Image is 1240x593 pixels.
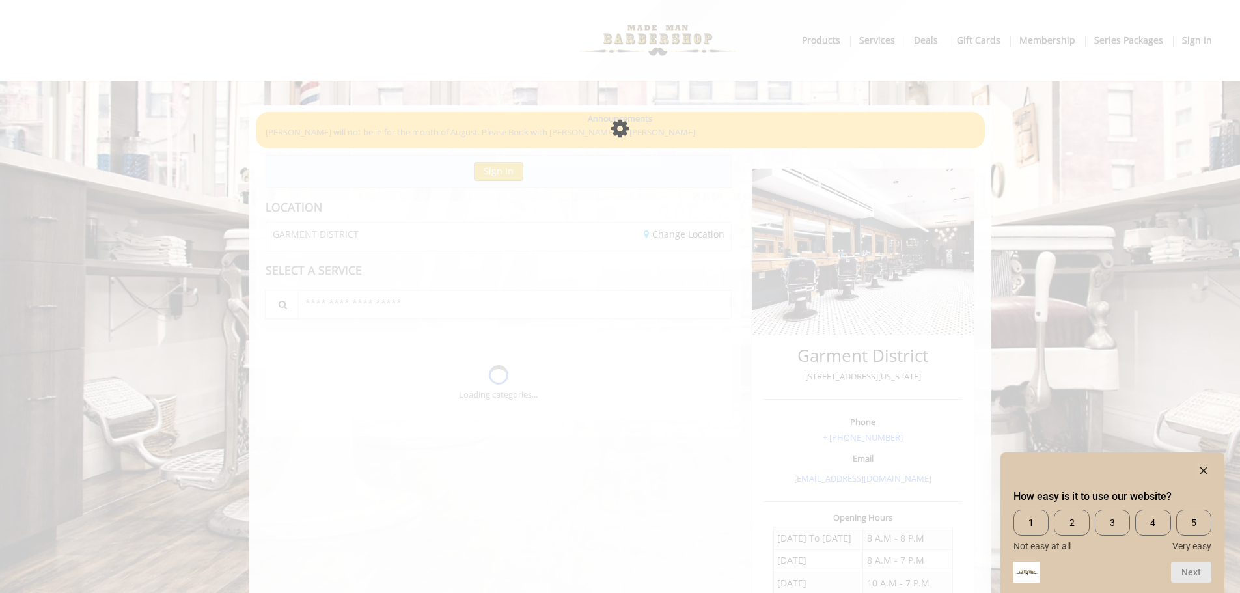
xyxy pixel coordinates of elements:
[1135,510,1170,536] span: 4
[1176,510,1211,536] span: 5
[1171,562,1211,583] button: Next question
[1013,489,1211,504] h2: How easy is it to use our website? Select an option from 1 to 5, with 1 being Not easy at all and...
[1172,541,1211,551] span: Very easy
[1013,463,1211,583] div: How easy is it to use our website? Select an option from 1 to 5, with 1 being Not easy at all and...
[1013,510,1211,551] div: How easy is it to use our website? Select an option from 1 to 5, with 1 being Not easy at all and...
[1095,510,1130,536] span: 3
[1013,510,1049,536] span: 1
[1054,510,1089,536] span: 2
[1196,463,1211,478] button: Hide survey
[1013,541,1071,551] span: Not easy at all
